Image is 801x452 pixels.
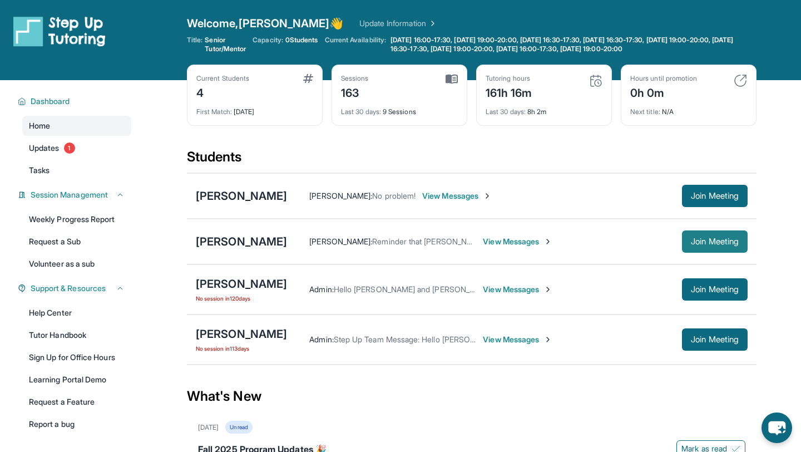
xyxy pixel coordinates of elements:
div: Hours until promotion [630,74,697,83]
div: 0h 0m [630,83,697,101]
span: View Messages [483,236,552,247]
span: Join Meeting [691,193,739,199]
div: Sessions [341,74,369,83]
span: Home [29,120,50,131]
span: Admin : [309,284,333,294]
span: Support & Resources [31,283,106,294]
a: Help Center [22,303,131,323]
span: View Messages [483,284,552,295]
span: Next title : [630,107,660,116]
a: Request a Sub [22,232,131,252]
span: Join Meeting [691,286,739,293]
button: Support & Resources [26,283,125,294]
span: First Match : [196,107,232,116]
div: 161h 16m [486,83,532,101]
span: 0 Students [285,36,318,45]
div: Tutoring hours [486,74,532,83]
span: View Messages [422,190,492,202]
span: [PERSON_NAME] : [309,191,372,200]
a: Volunteer as a sub [22,254,131,274]
div: [DATE] [196,101,313,116]
img: card [589,74,602,87]
span: Last 30 days : [486,107,526,116]
span: [PERSON_NAME] : [309,237,372,246]
span: No session in 113 days [196,344,287,353]
button: Dashboard [26,96,125,107]
div: Students [187,148,756,173]
span: Tasks [29,165,50,176]
button: Join Meeting [682,328,748,351]
div: 4 [196,83,249,101]
span: Dashboard [31,96,70,107]
span: Last 30 days : [341,107,381,116]
span: View Messages [483,334,552,345]
span: Updates [29,143,60,154]
div: Unread [225,421,252,434]
button: Session Management [26,189,125,200]
span: Session Management [31,189,108,200]
span: No problem! [372,191,416,200]
a: Updates1 [22,138,131,158]
a: Sign Up for Office Hours [22,347,131,367]
div: What's New [187,372,756,421]
button: Join Meeting [682,278,748,301]
a: Weekly Progress Report [22,209,131,229]
div: Current Students [196,74,249,83]
span: Admin : [309,335,333,344]
button: chat-button [762,412,792,443]
span: Capacity: [253,36,283,45]
span: Current Availability: [325,36,386,53]
span: 1 [64,143,75,154]
img: logo [13,16,106,47]
a: Update Information [359,18,437,29]
img: card [303,74,313,83]
div: [PERSON_NAME] [196,234,287,249]
span: No session in 120 days [196,294,287,303]
span: Join Meeting [691,238,739,245]
div: [PERSON_NAME] [196,188,287,204]
div: 163 [341,83,369,101]
img: card [734,74,747,87]
span: Join Meeting [691,336,739,343]
a: Home [22,116,131,136]
a: Learning Portal Demo [22,370,131,390]
a: [DATE] 16:00-17:30, [DATE] 19:00-20:00, [DATE] 16:30-17:30, [DATE] 16:30-17:30, [DATE] 19:00-20:0... [388,36,756,53]
a: Report a bug [22,414,131,434]
img: Chevron Right [426,18,437,29]
span: Welcome, [PERSON_NAME] 👋 [187,16,344,31]
a: Tutor Handbook [22,325,131,345]
div: N/A [630,101,747,116]
div: 8h 2m [486,101,602,116]
button: Join Meeting [682,230,748,253]
div: [PERSON_NAME] [196,326,287,342]
span: Reminder that [PERSON_NAME] has tutoring [DATE] at 3:30! [372,237,584,246]
img: Chevron-Right [543,237,552,246]
a: Tasks [22,160,131,180]
img: Chevron-Right [483,191,492,200]
span: Title: [187,36,202,53]
div: [DATE] [198,423,219,432]
div: 9 Sessions [341,101,458,116]
img: Chevron-Right [543,285,552,294]
img: card [446,74,458,84]
span: [DATE] 16:00-17:30, [DATE] 19:00-20:00, [DATE] 16:30-17:30, [DATE] 16:30-17:30, [DATE] 19:00-20:0... [390,36,754,53]
a: Request a Feature [22,392,131,412]
span: Senior Tutor/Mentor [205,36,246,53]
img: Chevron-Right [543,335,552,344]
button: Join Meeting [682,185,748,207]
div: [PERSON_NAME] [196,276,287,292]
